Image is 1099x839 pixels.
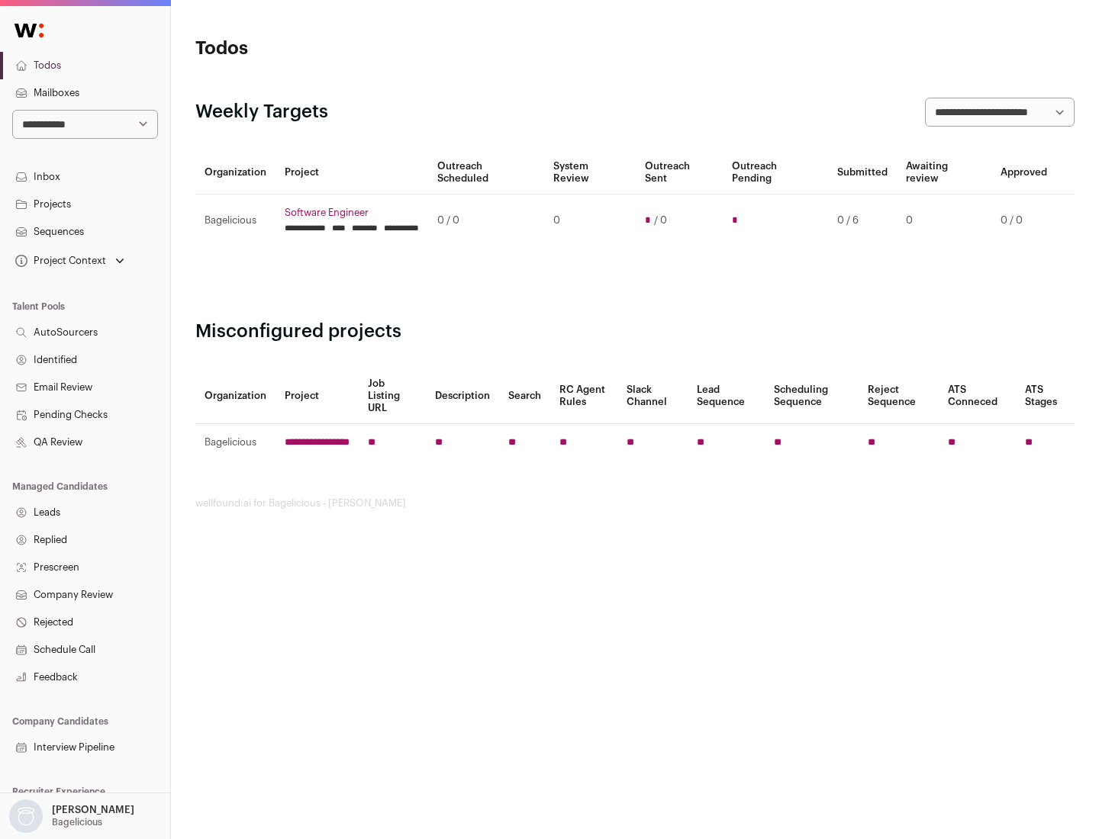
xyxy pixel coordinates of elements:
th: Lead Sequence [688,368,765,424]
td: 0 / 6 [828,194,897,247]
th: Project [276,368,359,424]
button: Open dropdown [6,799,137,833]
th: Description [426,368,499,424]
span: / 0 [654,214,667,227]
p: [PERSON_NAME] [52,804,134,816]
h2: Weekly Targets [195,100,328,124]
td: 0 [544,194,635,247]
p: Bagelicious [52,816,102,828]
th: Approved [991,151,1056,194]
th: Outreach Sent [636,151,724,194]
th: Organization [195,368,276,424]
th: ATS Stages [1016,368,1075,424]
th: Slack Channel [617,368,688,424]
th: Search [499,368,550,424]
img: nopic.png [9,799,43,833]
th: Reject Sequence [859,368,939,424]
td: 0 / 0 [428,194,544,247]
th: Scheduling Sequence [765,368,859,424]
th: RC Agent Rules [550,368,617,424]
th: Job Listing URL [359,368,426,424]
button: Open dropdown [12,250,127,272]
th: Outreach Scheduled [428,151,544,194]
th: Awaiting review [897,151,991,194]
th: Project [276,151,428,194]
th: ATS Conneced [939,368,1015,424]
a: Software Engineer [285,207,419,219]
div: Project Context [12,255,106,267]
footer: wellfound:ai for Bagelicious - [PERSON_NAME] [195,497,1075,510]
h1: Todos [195,37,488,61]
h2: Misconfigured projects [195,320,1075,344]
td: 0 [897,194,991,247]
th: System Review [544,151,635,194]
td: 0 / 0 [991,194,1056,247]
th: Outreach Pending [723,151,827,194]
td: Bagelicious [195,194,276,247]
th: Organization [195,151,276,194]
img: Wellfound [6,15,52,46]
th: Submitted [828,151,897,194]
td: Bagelicious [195,424,276,461]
